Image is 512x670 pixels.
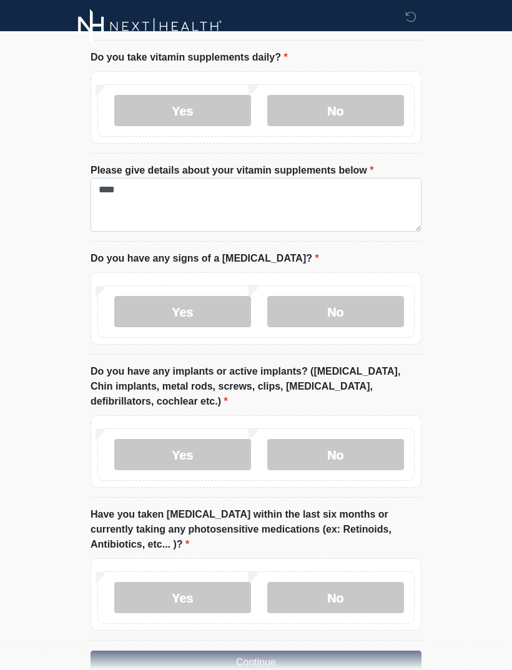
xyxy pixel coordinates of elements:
label: Do you have any implants or active implants? ([MEDICAL_DATA], Chin implants, metal rods, screws, ... [91,365,421,410]
label: Do you have any signs of a [MEDICAL_DATA]? [91,252,319,267]
label: Yes [114,440,251,471]
label: Have you taken [MEDICAL_DATA] within the last six months or currently taking any photosensitive m... [91,508,421,553]
label: No [267,297,404,328]
label: No [267,583,404,614]
label: Yes [114,96,251,127]
label: No [267,440,404,471]
label: Please give details about your vitamin supplements below [91,164,373,179]
label: Yes [114,583,251,614]
label: Do you take vitamin supplements daily? [91,51,288,66]
label: Yes [114,297,251,328]
label: No [267,96,404,127]
img: Next-Health Logo [78,9,222,44]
